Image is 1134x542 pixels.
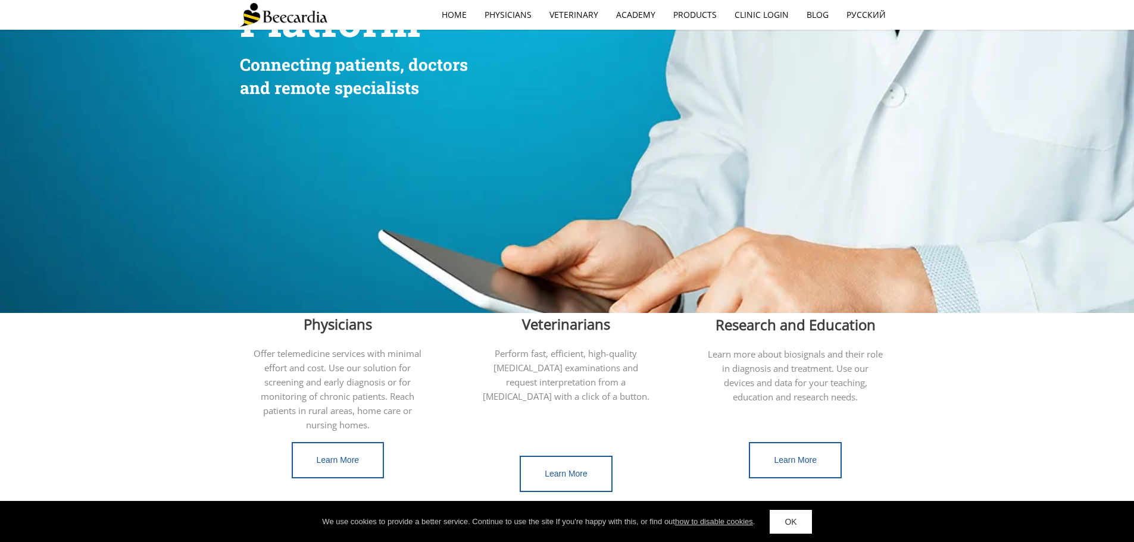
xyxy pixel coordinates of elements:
img: Beecardia [240,3,327,27]
a: Русский [838,1,895,29]
a: Clinic Login [726,1,798,29]
span: Physicians [304,314,372,334]
a: Blog [798,1,838,29]
span: Offer telemedicine services with minimal effort and cost. Use our solution for screening and earl... [254,347,421,431]
span: Learn More [774,455,817,465]
a: OK [770,510,811,534]
a: Products [664,1,726,29]
a: Learn More [749,442,842,478]
span: Research and Education [716,315,876,334]
span: Learn more about biosignals and their role in diagnosis and treatment. Use our devices and data f... [708,348,883,403]
a: how to disable cookies [675,517,753,526]
span: Learn More [545,469,588,478]
span: Learn More [317,455,360,465]
a: Physicians [476,1,541,29]
a: Learn More [520,456,613,492]
span: Connecting patients, doctors [240,54,468,76]
span: and remote specialists [240,77,419,99]
a: home [433,1,476,29]
div: We use cookies to provide a better service. Continue to use the site If you're happy with this, o... [322,516,755,528]
a: Learn More [292,442,385,478]
a: Academy [607,1,664,29]
span: Veterinarians [522,314,610,334]
a: Veterinary [541,1,607,29]
span: Perform fast, efficient, high-quality [MEDICAL_DATA] examinations and request interpretation from... [483,347,649,402]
